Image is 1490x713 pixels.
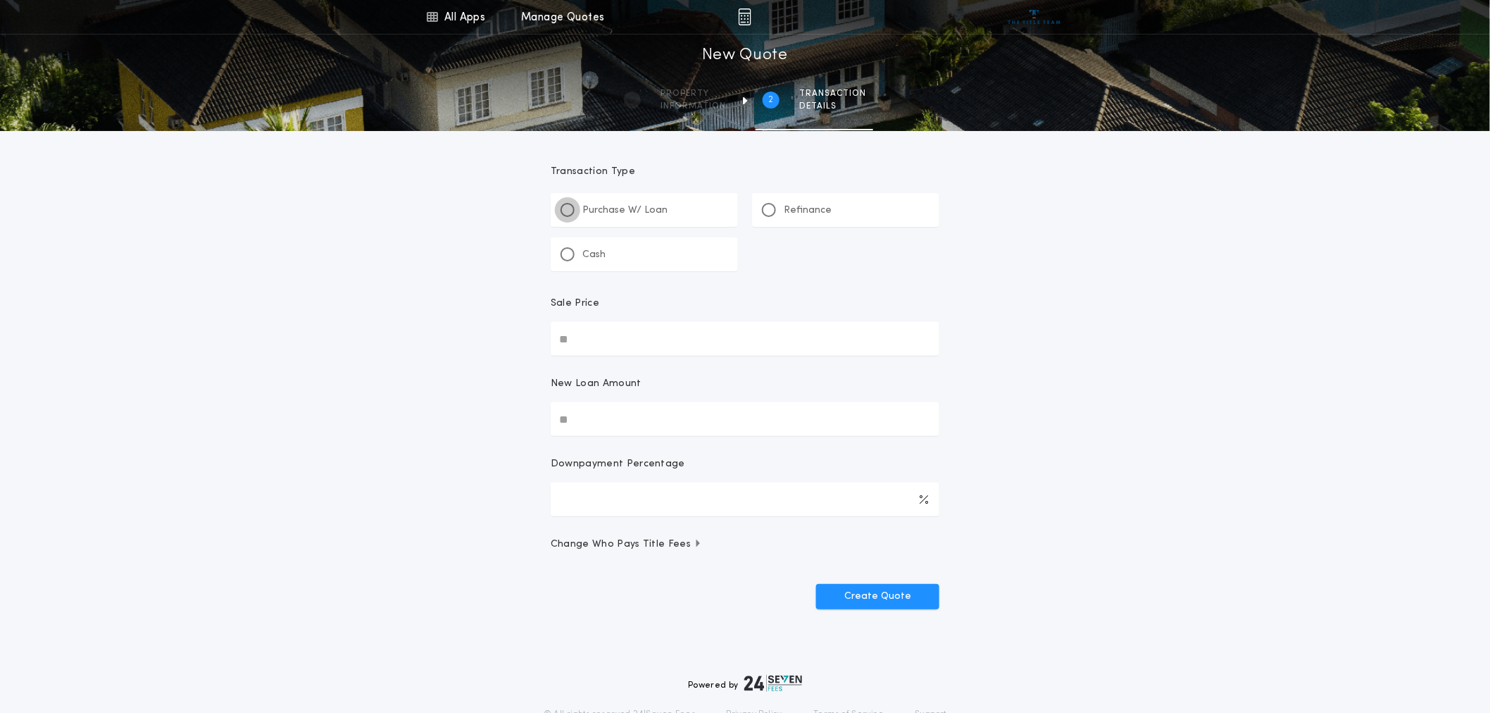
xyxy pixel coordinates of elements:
[582,248,606,262] p: Cash
[551,538,939,552] button: Change Who Pays Title Fees
[1008,10,1061,24] img: vs-icon
[551,457,685,471] p: Downpayment Percentage
[744,675,802,692] img: logo
[551,402,939,436] input: New Loan Amount
[799,101,866,112] span: details
[661,101,726,112] span: information
[661,88,726,99] span: Property
[551,322,939,356] input: Sale Price
[688,675,802,692] div: Powered by
[738,8,751,25] img: img
[551,377,641,391] p: New Loan Amount
[769,94,774,106] h2: 2
[784,204,832,218] p: Refinance
[551,297,599,311] p: Sale Price
[582,204,668,218] p: Purchase W/ Loan
[702,44,788,67] h1: New Quote
[816,584,939,609] button: Create Quote
[551,538,702,552] span: Change Who Pays Title Fees
[551,483,939,516] input: Downpayment Percentage
[799,88,866,99] span: Transaction
[551,165,939,179] p: Transaction Type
